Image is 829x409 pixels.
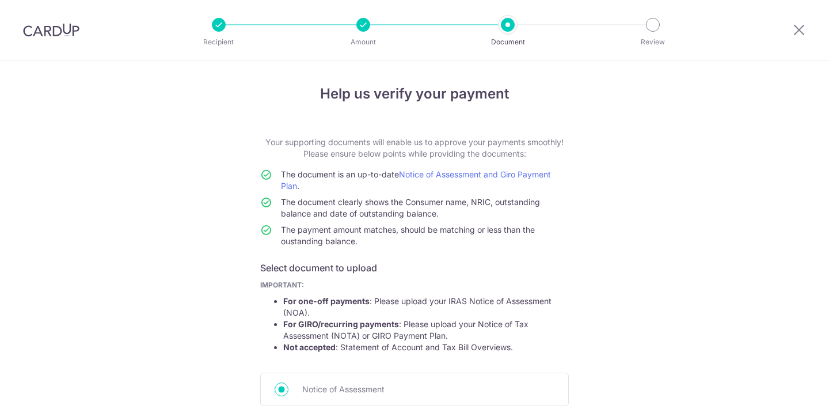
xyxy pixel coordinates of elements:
a: Notice of Assessment and Giro Payment Plan [281,169,551,191]
li: : Please upload your Notice of Tax Assessment (NOTA) or GIRO Payment Plan. [283,319,569,342]
li: : Statement of Account and Tax Bill Overviews. [283,342,569,353]
li: : Please upload your IRAS Notice of Assessment (NOA). [283,296,569,319]
h6: Select document to upload [260,261,569,275]
img: CardUp [23,23,79,37]
strong: For GIRO/recurring payments [283,319,399,329]
p: Document [465,36,550,48]
b: IMPORTANT: [260,281,304,289]
strong: For one-off payments [283,296,370,306]
p: Your supporting documents will enable us to approve your payments smoothly! Please ensure below p... [260,137,569,160]
p: Recipient [176,36,261,48]
span: The payment amount matches, should be matching or less than the oustanding balance. [281,225,535,246]
span: Notice of Assessment [302,383,554,396]
strong: Not accepted [283,342,336,352]
h4: Help us verify your payment [260,84,569,104]
p: Amount [321,36,406,48]
span: The document clearly shows the Consumer name, NRIC, outstanding balance and date of outstanding b... [281,197,540,218]
span: The document is an up-to-date . [281,169,551,191]
p: Review [610,36,695,48]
